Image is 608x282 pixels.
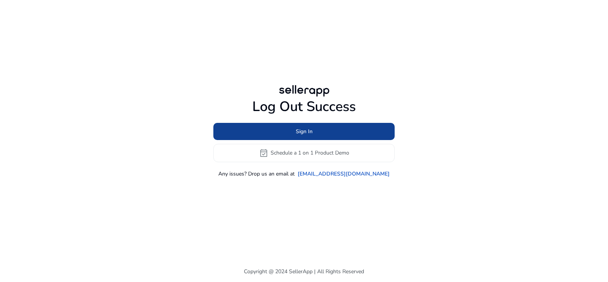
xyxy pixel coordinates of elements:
a: [EMAIL_ADDRESS][DOMAIN_NAME] [298,170,390,178]
button: event_availableSchedule a 1 on 1 Product Demo [213,144,395,162]
span: event_available [259,148,268,158]
p: Any issues? Drop us an email at [218,170,295,178]
button: Sign In [213,123,395,140]
span: Sign In [296,127,313,135]
h1: Log Out Success [213,98,395,115]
